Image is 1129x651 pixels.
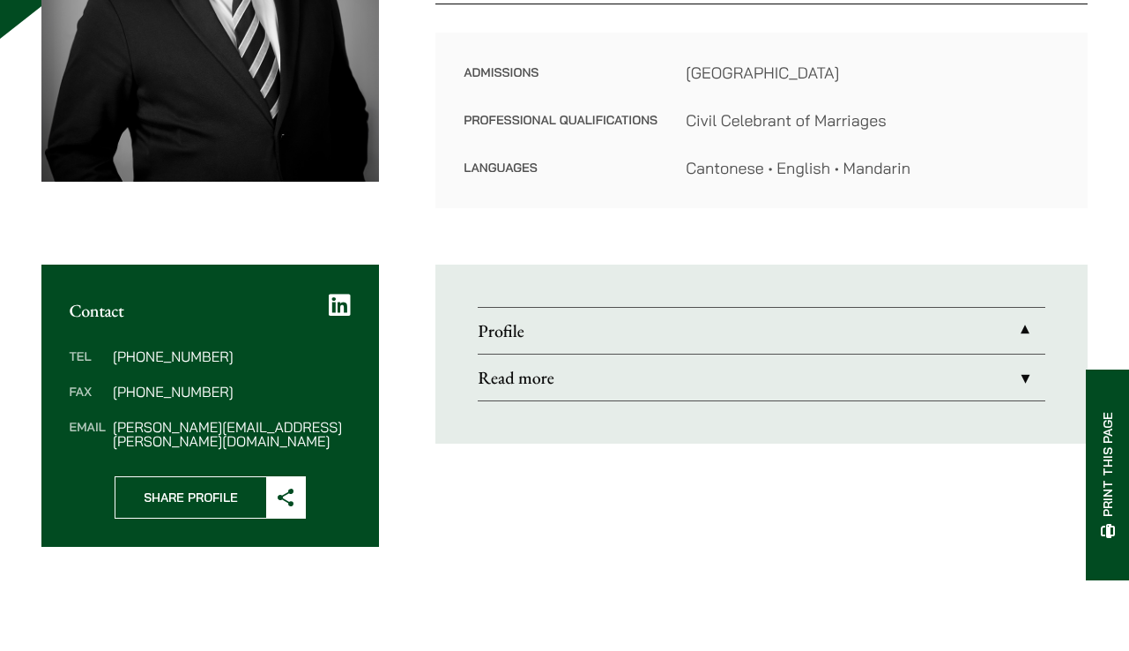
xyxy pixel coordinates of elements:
[113,385,351,399] dd: [PHONE_NUMBER]
[70,385,106,420] dt: Fax
[70,300,352,321] h2: Contact
[686,61,1059,85] dd: [GEOGRAPHIC_DATA]
[464,108,657,156] dt: Professional Qualifications
[464,61,657,108] dt: Admissions
[329,293,351,318] a: LinkedIn
[113,420,351,448] dd: [PERSON_NAME][EMAIL_ADDRESS][PERSON_NAME][DOMAIN_NAME]
[70,349,106,385] dt: Tel
[70,420,106,448] dt: Email
[686,156,1059,180] dd: Cantonese • English • Mandarin
[686,108,1059,132] dd: Civil Celebrant of Marriages
[115,477,266,518] span: Share Profile
[478,355,1045,400] a: Read more
[464,156,657,180] dt: Languages
[113,349,351,363] dd: [PHONE_NUMBER]
[478,308,1045,354] a: Profile
[115,476,306,519] button: Share Profile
